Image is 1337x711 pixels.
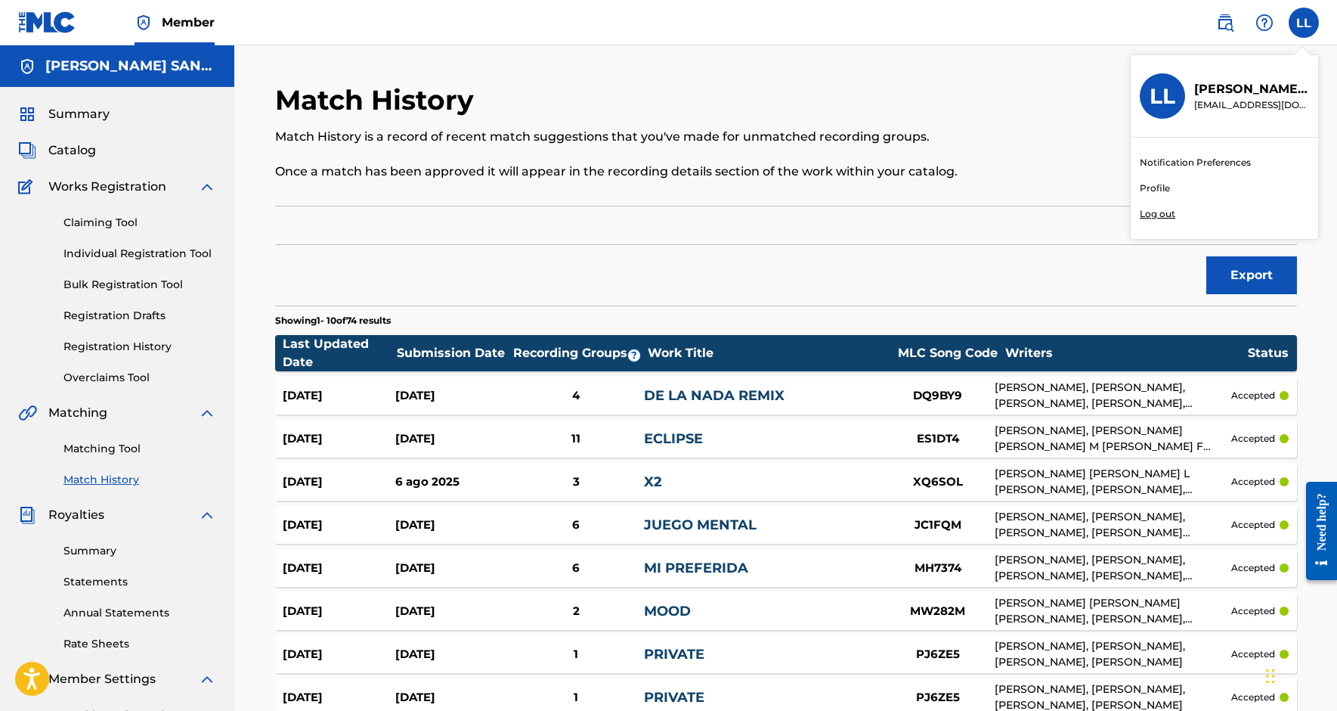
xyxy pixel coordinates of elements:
p: leonardols9651@gmail.com [1194,98,1309,112]
span: ? [628,349,640,362]
p: Match History is a record of recent match suggestions that you've made for unmatched recording gr... [275,128,1062,146]
img: Matching [18,404,37,422]
a: Overclaims Tool [63,370,216,386]
div: MLC Song Code [891,344,1004,362]
div: 6 [508,517,643,534]
span: LL [1296,14,1311,33]
div: [PERSON_NAME] [PERSON_NAME] [PERSON_NAME], [PERSON_NAME], [PERSON_NAME], [PERSON_NAME], [PERSON_N... [995,595,1232,627]
img: Works Registration [18,178,38,196]
a: DE LA NADA REMIX [644,387,785,404]
div: Writers [1005,344,1247,362]
span: Member [162,14,215,31]
img: expand [198,178,216,196]
div: 4 [508,387,643,405]
img: expand [198,404,216,422]
div: Last Updated Date [283,335,396,371]
div: XQ6SOL [881,473,995,491]
div: DQ9BY9 [881,387,995,405]
a: Individual Registration Tool [63,246,216,262]
div: JC1FQM [881,517,995,534]
a: CatalogCatalog [18,141,96,160]
a: PRIVATE [644,646,704,663]
div: User Menu [1289,8,1319,38]
div: PJ6ZE5 [881,689,995,706]
p: accepted [1231,475,1275,489]
p: accepted [1231,691,1275,704]
img: Summary [18,105,36,123]
a: Registration Drafts [63,308,216,324]
p: Leonardo Lopez Santiago [1194,80,1309,98]
a: Profile [1140,182,1170,195]
div: 6 [508,560,643,577]
div: Submission Date [397,344,510,362]
a: Notification Preferences [1140,156,1251,169]
div: [DATE] [395,560,508,577]
a: Match History [63,472,216,488]
img: MLC Logo [18,11,76,33]
p: Showing 1 - 10 of 74 results [275,314,391,328]
img: Top Rightsholder [135,14,153,32]
div: Arrastrar [1266,654,1275,699]
div: [PERSON_NAME], [PERSON_NAME], [PERSON_NAME], [PERSON_NAME], [PERSON_NAME] [PERSON_NAME] [PERSON_N... [995,380,1232,411]
div: 1 [508,646,643,663]
img: Royalties [18,506,36,524]
h3: LL [1150,83,1175,110]
a: PRIVATE [644,689,704,706]
div: ES1DT4 [881,430,995,448]
div: [DATE] [395,387,508,405]
div: [DATE] [395,603,508,620]
a: MOOD [644,603,691,619]
p: accepted [1231,647,1275,661]
p: accepted [1231,604,1275,618]
h5: LEONARDO LOPEZ SANTIAGO MUSIC [45,57,216,75]
h2: Match History [275,83,481,117]
div: PJ6ZE5 [881,646,995,663]
img: Accounts [18,57,36,76]
p: accepted [1231,432,1275,446]
span: Works Registration [48,178,166,196]
p: accepted [1231,561,1275,575]
a: Matching Tool [63,441,216,457]
div: [DATE] [283,603,395,620]
span: Catalog [48,141,96,160]
img: expand [198,670,216,688]
div: [PERSON_NAME], [PERSON_NAME] [PERSON_NAME] M [PERSON_NAME] F [PERSON_NAME] [PERSON_NAME] [PERSON_... [995,423,1232,455]
div: [DATE] [395,689,508,706]
div: Work Title [648,344,890,362]
img: expand [198,506,216,524]
div: [PERSON_NAME] [PERSON_NAME] L [PERSON_NAME], [PERSON_NAME], [PERSON_NAME], [PERSON_NAME], [PERSON... [995,466,1232,498]
img: search [1216,14,1234,32]
a: Rate Sheets [63,636,216,652]
div: [DATE] [283,646,395,663]
a: Annual Statements [63,605,216,621]
div: [DATE] [283,689,395,706]
div: [DATE] [395,430,508,448]
span: Matching [48,404,107,422]
a: MI PREFERIDA [644,560,748,576]
div: [DATE] [283,473,395,491]
a: Bulk Registration Tool [63,277,216,293]
button: Export [1206,256,1297,294]
div: MW282M [881,603,995,620]
a: Registration History [63,339,216,355]
div: Widget de chat [1261,638,1337,711]
div: [PERSON_NAME], [PERSON_NAME], [PERSON_NAME], [PERSON_NAME], [PERSON_NAME], [PERSON_NAME], [PERSON... [995,552,1232,584]
img: Catalog [18,141,36,160]
div: Help [1249,8,1280,38]
div: Recording Groups [511,344,647,362]
a: X2 [644,473,662,490]
div: [DATE] [395,517,508,534]
p: Once a match has been approved it will appear in the recording details section of the work within... [275,163,1062,181]
div: [DATE] [283,517,395,534]
div: 11 [508,430,643,448]
div: 2 [508,603,643,620]
div: [DATE] [395,646,508,663]
iframe: Chat Widget [1261,638,1337,711]
span: Royalties [48,506,104,524]
div: 3 [508,473,643,491]
a: JUEGO MENTAL [644,517,757,533]
a: Claiming Tool [63,215,216,231]
span: Summary [48,105,110,123]
a: Public Search [1210,8,1240,38]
